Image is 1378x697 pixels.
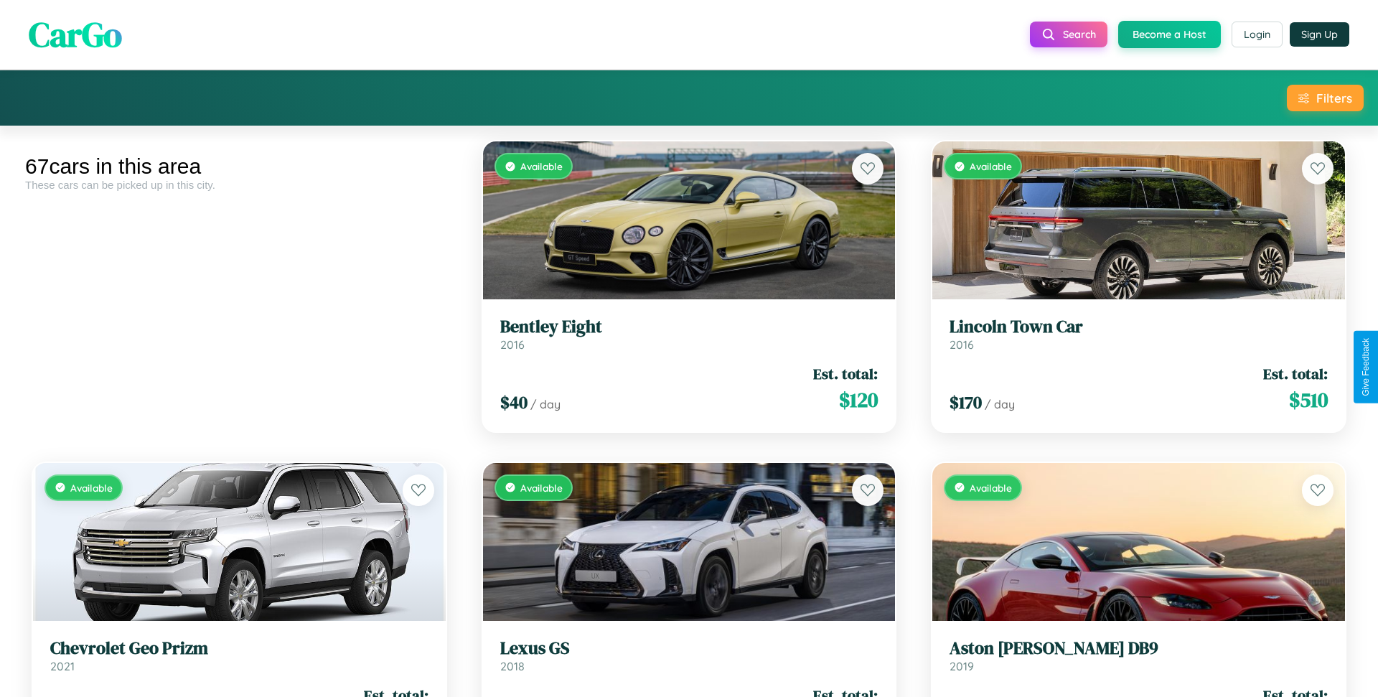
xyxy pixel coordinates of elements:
h3: Bentley Eight [500,317,878,337]
span: $ 510 [1289,385,1328,414]
h3: Lincoln Town Car [950,317,1328,337]
span: 2018 [500,659,525,673]
span: Available [70,482,113,494]
span: $ 120 [839,385,878,414]
button: Search [1030,22,1107,47]
span: Search [1063,28,1096,41]
button: Sign Up [1290,22,1349,47]
h3: Chevrolet Geo Prizm [50,638,428,659]
span: $ 40 [500,390,528,414]
h3: Aston [PERSON_NAME] DB9 [950,638,1328,659]
span: / day [985,397,1015,411]
a: Lincoln Town Car2016 [950,317,1328,352]
a: Lexus GS2018 [500,638,878,673]
span: 2019 [950,659,974,673]
span: CarGo [29,11,122,58]
span: Est. total: [813,363,878,384]
span: Available [970,160,1012,172]
a: Chevrolet Geo Prizm2021 [50,638,428,673]
span: 2016 [500,337,525,352]
h3: Lexus GS [500,638,878,659]
span: Available [970,482,1012,494]
span: $ 170 [950,390,982,414]
div: 67 cars in this area [25,154,454,179]
span: / day [530,397,561,411]
span: Est. total: [1263,363,1328,384]
span: 2021 [50,659,75,673]
a: Bentley Eight2016 [500,317,878,352]
div: Filters [1316,90,1352,106]
div: Give Feedback [1361,338,1371,396]
button: Become a Host [1118,21,1221,48]
span: 2016 [950,337,974,352]
span: Available [520,160,563,172]
button: Login [1232,22,1283,47]
button: Filters [1287,85,1364,111]
span: Available [520,482,563,494]
a: Aston [PERSON_NAME] DB92019 [950,638,1328,673]
div: These cars can be picked up in this city. [25,179,454,191]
